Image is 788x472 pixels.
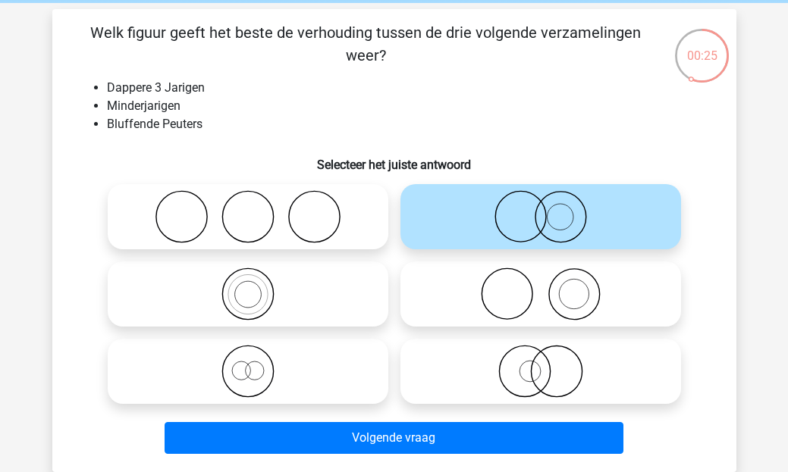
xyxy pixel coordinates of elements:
li: Dappere 3 Jarigen [107,79,712,97]
li: Minderjarigen [107,97,712,115]
p: Welk figuur geeft het beste de verhouding tussen de drie volgende verzamelingen weer? [77,21,655,67]
button: Volgende vraag [165,422,623,454]
li: Bluffende Peuters [107,115,712,133]
h6: Selecteer het juiste antwoord [77,145,712,172]
div: 00:25 [673,27,730,65]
